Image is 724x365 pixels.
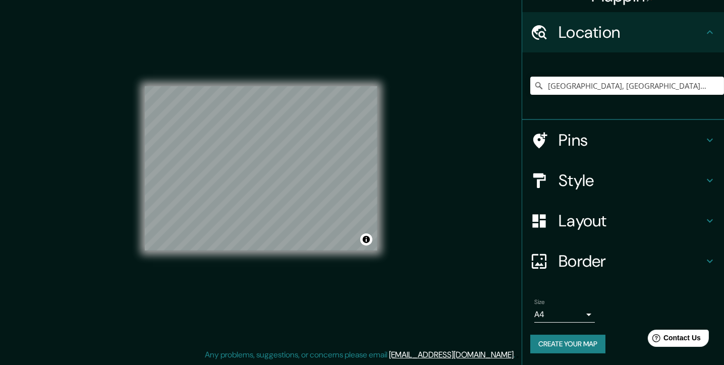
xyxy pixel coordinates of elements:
[360,233,372,246] button: Toggle attribution
[145,86,377,251] canvas: Map
[516,349,517,361] div: .
[522,120,724,160] div: Pins
[522,201,724,241] div: Layout
[559,170,704,191] h4: Style
[530,77,724,95] input: Pick your city or area
[534,298,545,307] label: Size
[517,349,519,361] div: .
[522,241,724,281] div: Border
[522,160,724,201] div: Style
[389,349,514,360] a: [EMAIL_ADDRESS][DOMAIN_NAME]
[559,211,704,231] h4: Layout
[559,251,704,271] h4: Border
[559,130,704,150] h4: Pins
[205,349,516,361] p: Any problems, suggestions, or concerns please email .
[534,307,595,323] div: A4
[559,22,704,42] h4: Location
[522,12,724,52] div: Location
[634,326,713,354] iframe: Help widget launcher
[530,335,605,353] button: Create your map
